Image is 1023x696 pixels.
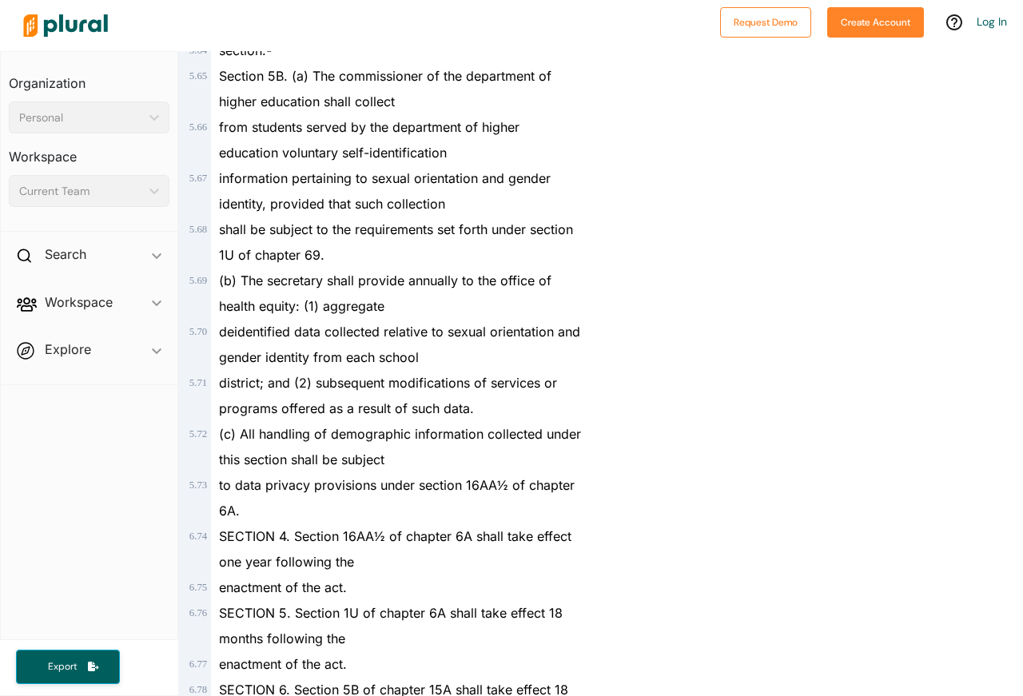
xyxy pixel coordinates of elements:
span: information pertaining to sexual orientation and gender identity, provided that such collection [219,170,551,212]
button: Export [16,650,120,684]
span: 6 . 76 [189,607,207,618]
span: 6 . 77 [189,658,207,670]
a: Log In [977,14,1007,29]
span: from students served by the department of higher education voluntary self-identification [219,119,519,161]
span: to data privacy provisions under section 16AA½ of chapter 6A. [219,477,575,519]
button: Request Demo [720,7,811,38]
span: SECTION 5. Section 1U of chapter 6A shall take effect 18 months following the [219,605,563,646]
span: shall be subject to the requirements set forth under section 1U of chapter 69. [219,221,573,263]
span: 5 . 73 [189,479,207,491]
span: enactment of the act. [219,656,347,672]
a: Create Account [827,13,924,30]
span: 6 . 78 [189,684,207,695]
span: (b) The secretary shall provide annually to the office of health equity: (1) aggregate [219,272,551,314]
span: 6 . 74 [189,531,207,542]
span: enactment of the act. [219,579,347,595]
span: 5 . 66 [189,121,207,133]
span: 5 . 72 [189,428,207,439]
span: 6 . 75 [189,582,207,593]
div: Current Team [19,183,143,200]
span: district; and (2) subsequent modifications of services or programs offered as a result of such data. [219,375,557,416]
h2: Search [45,245,86,263]
span: 5 . 70 [189,326,207,337]
span: Section 5B. (a) The commissioner of the department of higher education shall collect [219,68,551,109]
button: Create Account [827,7,924,38]
span: SECTION 4. Section 16AA½ of chapter 6A shall take effect one year following the [219,528,571,570]
span: deidentified data collected relative to sexual orientation and gender identity from each school [219,324,580,365]
h3: Organization [9,60,169,95]
span: 5 . 65 [189,70,207,82]
span: 5 . 69 [189,275,207,286]
span: 5 . 71 [189,377,207,388]
span: 5 . 68 [189,224,207,235]
h3: Workspace [9,133,169,169]
div: Personal [19,109,143,126]
span: (c) All handling of demographic information collected under this section shall be subject [219,426,581,467]
span: Export [37,660,88,674]
span: 5 . 67 [189,173,207,184]
a: Request Demo [720,13,811,30]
